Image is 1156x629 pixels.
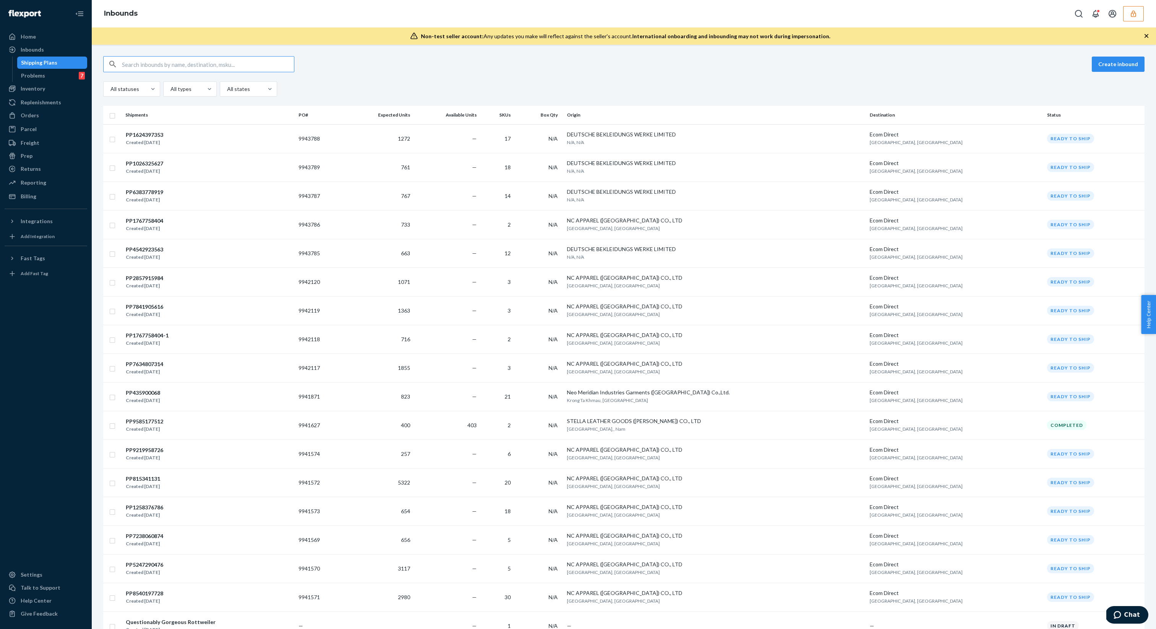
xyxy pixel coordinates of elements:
span: Krong Ta Khmau, [GEOGRAPHIC_DATA] [567,397,648,403]
span: [GEOGRAPHIC_DATA], [GEOGRAPHIC_DATA] [870,283,963,289]
div: Ecom Direct [870,475,1041,482]
div: Created [DATE] [126,139,163,146]
div: Help Center [21,597,52,605]
td: 9943788 [295,124,345,153]
span: — [472,479,477,486]
div: DEUTSCHE BEKLEIDUNGS WERKE LIMITED [567,131,864,138]
div: NC APPAREL ([GEOGRAPHIC_DATA]) CO., LTD [567,532,864,540]
a: Inventory [5,83,87,95]
th: Origin [564,106,867,124]
div: Created [DATE] [126,483,160,490]
span: Non-test seller account: [421,33,484,39]
span: N/A, N/A [567,197,584,203]
div: DEUTSCHE BEKLEIDUNGS WERKE LIMITED [567,245,864,253]
div: Ready to ship [1047,592,1094,602]
span: [GEOGRAPHIC_DATA], [GEOGRAPHIC_DATA] [567,483,660,489]
span: N/A [549,193,558,199]
button: Open account menu [1105,6,1120,21]
div: NC APPAREL ([GEOGRAPHIC_DATA]) CO., LTD [567,303,864,310]
div: Give Feedback [21,610,58,618]
span: N/A [549,164,558,170]
div: PP2857915984 [126,274,163,282]
a: Orders [5,109,87,122]
span: [GEOGRAPHIC_DATA], [GEOGRAPHIC_DATA] [870,340,963,346]
span: N/A, N/A [567,139,584,145]
div: PP1026325627 [126,160,163,167]
div: Ecom Direct [870,561,1041,568]
div: Ready to ship [1047,363,1094,373]
div: Ecom Direct [870,503,1041,511]
div: Created [DATE] [126,540,163,548]
span: — [472,393,477,400]
span: 656 [401,537,410,543]
div: Add Integration [21,233,55,240]
span: [GEOGRAPHIC_DATA], [GEOGRAPHIC_DATA] [870,512,963,518]
div: Ready to ship [1047,506,1094,516]
div: Ready to ship [1047,392,1094,401]
div: PP7841905616 [126,303,163,311]
th: Destination [867,106,1044,124]
div: Created [DATE] [126,253,163,261]
span: 18 [505,508,511,514]
div: Shipping Plans [21,59,57,66]
div: Neo Meridian Industries Garments ([GEOGRAPHIC_DATA]) Co.,Ltd. [567,389,864,396]
span: 2 [508,336,511,342]
div: PP7634807314 [126,360,163,368]
a: Returns [5,163,87,175]
span: N/A [549,479,558,486]
div: Ecom Direct [870,188,1041,196]
span: N/A [549,623,558,629]
input: All states [226,85,227,93]
td: 9942117 [295,353,345,382]
td: 9941573 [295,497,345,525]
span: International onboarding and inbounding may not work during impersonation. [632,33,830,39]
span: [GEOGRAPHIC_DATA], [GEOGRAPHIC_DATA] [567,369,660,374]
span: N/A [549,336,558,342]
span: 257 [401,451,410,457]
span: [GEOGRAPHIC_DATA], [GEOGRAPHIC_DATA] [870,569,963,575]
span: 5 [508,537,511,543]
span: N/A [549,537,558,543]
button: Talk to Support [5,582,87,594]
div: Ready to ship [1047,277,1094,287]
div: Ecom Direct [870,303,1041,310]
td: 9941571 [295,583,345,611]
button: Open notifications [1088,6,1103,21]
span: N/A [549,307,558,314]
div: Integrations [21,217,53,225]
span: [GEOGRAPHIC_DATA], [GEOGRAPHIC_DATA] [567,455,660,460]
a: Add Integration [5,230,87,243]
div: Freight [21,139,39,147]
span: 5 [508,565,511,572]
div: PP1624397353 [126,131,163,139]
span: N/A [549,250,558,256]
span: — [472,365,477,371]
span: 3117 [398,565,410,572]
div: Inbounds [21,46,44,53]
div: Add Fast Tag [21,270,48,277]
div: Ready to ship [1047,248,1094,258]
div: Created [DATE] [126,196,163,204]
div: Created [DATE] [126,282,163,290]
a: Reporting [5,177,87,189]
span: [GEOGRAPHIC_DATA], [GEOGRAPHIC_DATA] [870,455,963,460]
div: Orders [21,112,39,119]
div: Any updates you make will reflect against the seller's account. [421,32,830,40]
div: DEUTSCHE BEKLEIDUNGS WERKE LIMITED [567,159,864,167]
span: 14 [505,193,511,199]
span: 2 [508,422,511,428]
a: Billing [5,190,87,203]
div: Created [DATE] [126,167,163,175]
div: PP8540197728 [126,590,163,597]
span: — [472,451,477,457]
input: All statuses [110,85,110,93]
span: [GEOGRAPHIC_DATA], [GEOGRAPHIC_DATA] [870,397,963,403]
button: Give Feedback [5,608,87,620]
a: Prep [5,150,87,162]
div: Created [DATE] [126,311,163,318]
span: N/A [549,422,558,428]
div: PP9585177512 [126,418,163,425]
span: [GEOGRAPHIC_DATA], [GEOGRAPHIC_DATA] [567,283,660,289]
span: [GEOGRAPHIC_DATA], [GEOGRAPHIC_DATA] [870,254,963,260]
span: — [472,537,477,543]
